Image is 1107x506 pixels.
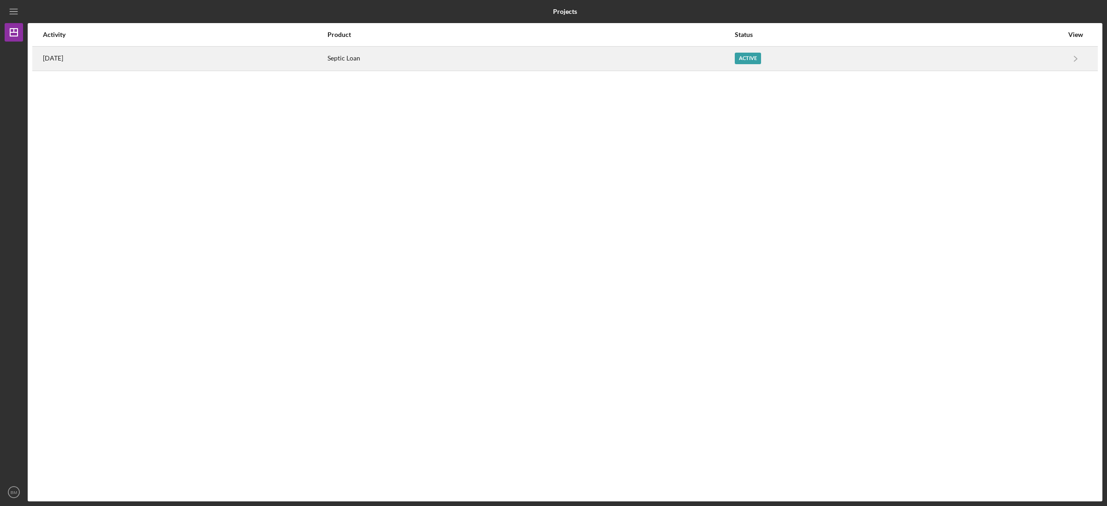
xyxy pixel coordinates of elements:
time: 2025-08-23 18:30 [43,54,63,62]
div: View [1064,31,1087,38]
button: BM [5,483,23,501]
div: Status [735,31,1063,38]
text: BM [11,490,17,495]
div: Active [735,53,761,64]
b: Projects [553,8,577,15]
div: Activity [43,31,327,38]
div: Product [327,31,734,38]
div: Septic Loan [327,47,734,70]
